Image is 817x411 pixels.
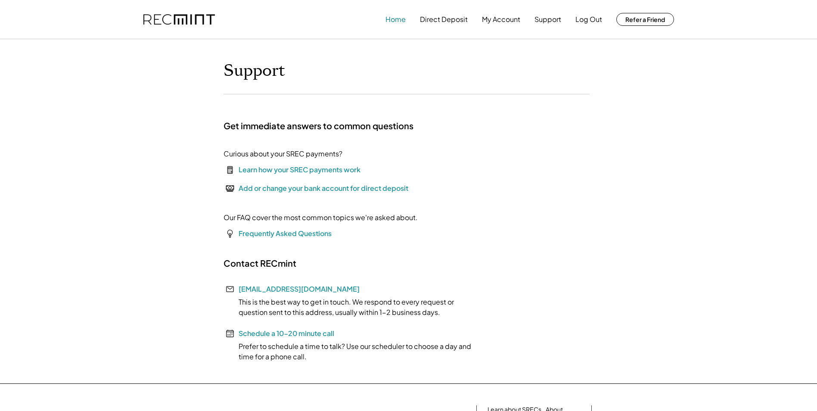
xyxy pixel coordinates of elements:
[224,258,296,269] h2: Contact RECmint
[224,341,482,362] div: Prefer to schedule a time to talk? Use our scheduler to choose a day and time for a phone call.
[420,11,468,28] button: Direct Deposit
[224,212,418,223] div: Our FAQ cover the most common topics we're asked about.
[534,11,561,28] button: Support
[224,61,285,81] h1: Support
[385,11,406,28] button: Home
[575,11,602,28] button: Log Out
[239,329,334,338] a: Schedule a 10-20 minute call
[239,229,332,238] a: Frequently Asked Questions
[239,183,408,193] div: Add or change your bank account for direct deposit
[224,149,342,159] div: Curious about your SREC payments?
[482,11,520,28] button: My Account
[239,284,360,293] a: [EMAIL_ADDRESS][DOMAIN_NAME]
[616,13,674,26] button: Refer a Friend
[224,297,482,318] div: This is the best way to get in touch. We respond to every request or question sent to this addres...
[239,165,360,175] div: Learn how your SREC payments work
[224,120,413,131] h2: Get immediate answers to common questions
[143,14,215,25] img: recmint-logotype%403x.png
